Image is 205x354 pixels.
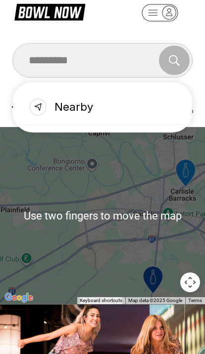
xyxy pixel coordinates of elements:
[2,291,35,304] a: Click to see this area on Google Maps
[137,264,170,298] gmp-advanced-marker: Midway Bowling - Carlisle
[2,291,35,304] img: Google
[80,297,122,304] button: Keyboard shortcuts
[180,272,200,292] button: Map camera controls
[128,298,182,303] span: Map data ©2025 Google
[20,89,185,125] div: Nearby
[188,298,202,303] a: Terms (opens in new tab)
[169,157,203,191] gmp-advanced-marker: Strike Zone Bowling Center
[11,104,95,118] div: Top results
